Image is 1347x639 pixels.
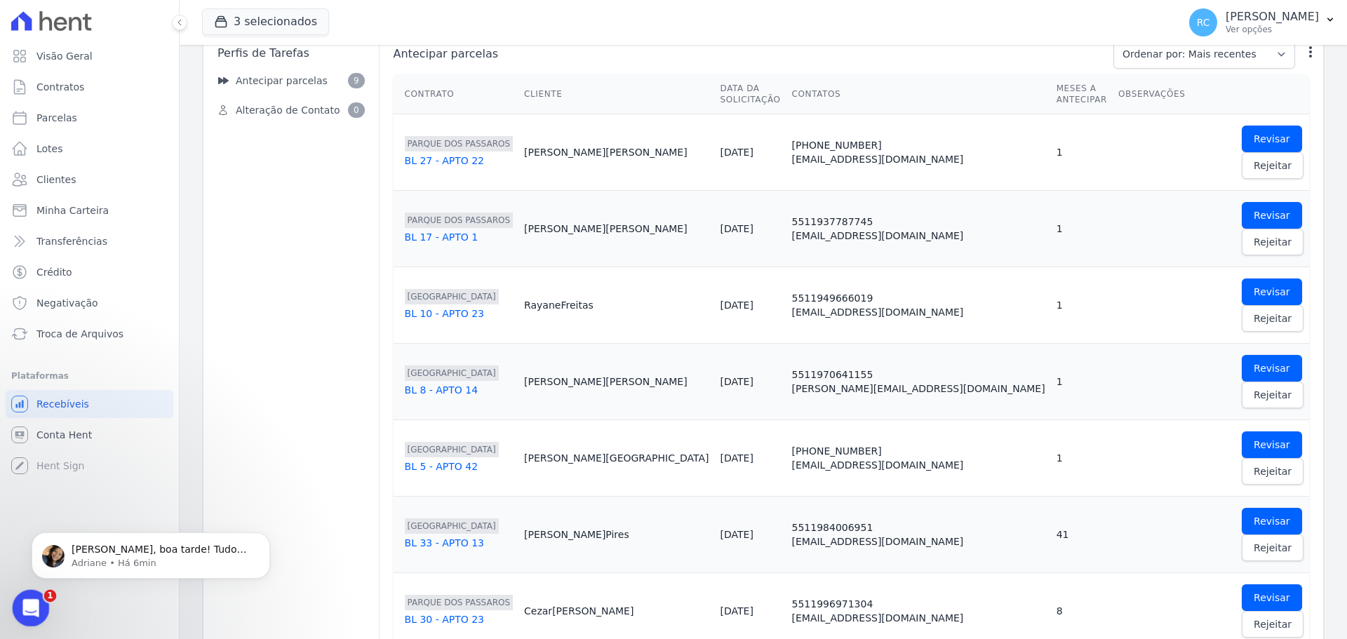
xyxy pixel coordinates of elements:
button: Seletor de emoji [22,459,33,471]
div: 1 [1057,375,1107,389]
span: Revisar [1254,514,1290,528]
p: Ativo [68,18,91,32]
div: 41 [1057,527,1107,542]
div: 1 [1057,145,1107,159]
button: Carregar anexo [67,459,78,471]
a: Revisar [1242,431,1302,458]
div: Cezar [PERSON_NAME] [524,604,709,618]
div: 5511937787745 [EMAIL_ADDRESS][DOMAIN_NAME] [792,215,1045,243]
nav: Sidebar [209,67,373,123]
a: Crédito [6,258,173,286]
div: Eu queria deixar de uma forma, que para o cliente apresentasse apenas as 23 parcelas unificadas. [62,376,258,417]
th: Contatos [786,74,1051,114]
p: [PERSON_NAME] [1226,10,1319,24]
span: RC [1197,18,1210,27]
div: 1 [1057,298,1107,312]
a: Rejeitar [1242,382,1304,408]
a: Parcelas [6,104,173,132]
a: Lotes [6,135,173,163]
span: Revisar [1254,132,1290,146]
th: Contrato [394,74,519,114]
textarea: Envie uma mensagem... [12,430,269,454]
span: Antecipar parcelas [391,46,1105,62]
div: 2 - Você citou sobre eu realizar isso no meu sistema, na verdade, quando eu emiti a parcela de ag... [62,224,258,307]
div: 5511970641155 [PERSON_NAME][EMAIL_ADDRESS][DOMAIN_NAME] [792,368,1045,396]
span: Rejeitar [1254,464,1292,478]
a: Clientes [6,166,173,194]
a: Minha Carteira [6,196,173,224]
td: [DATE] [715,191,786,267]
span: Contratos [36,80,84,94]
a: Rejeitar [1242,534,1304,561]
a: Antecipar parcelas 9 [209,67,373,94]
div: [PERSON_NAME] [GEOGRAPHIC_DATA] [524,451,709,465]
a: Visão Geral [6,42,173,70]
td: [DATE] [715,497,786,573]
div: 1 - Para esse caso, consigo excluir uma parcela da hent, para permanecer apenas uma? [62,176,258,217]
div: [PHONE_NUMBER] [EMAIL_ADDRESS][DOMAIN_NAME] [792,138,1045,166]
div: 5511949666019 [EMAIL_ADDRESS][DOMAIN_NAME] [792,291,1045,319]
div: Raquel diz… [11,78,269,426]
span: Lotes [36,142,63,156]
span: Recebíveis [36,397,89,411]
span: Rejeitar [1254,235,1292,249]
span: PARQUE DOS PASSAROS [405,136,514,152]
div: BL 5 - APTO 42 [405,459,514,473]
div: [DATE] [11,59,269,78]
a: Revisar [1242,508,1302,534]
div: 3 - Os clientes ficam muito confuso quando aparecem no site para eles, um contrato de 46 parcelas... [62,314,258,368]
span: Alteração de Contato [236,103,340,118]
button: Início [220,6,246,32]
button: go back [9,6,36,32]
div: 1 [1057,222,1107,236]
th: Meses a antecipar [1051,74,1113,114]
th: Data da Solicitação [715,74,786,114]
span: Transferências [36,234,107,248]
div: [PERSON_NAME] [PERSON_NAME] [524,375,709,389]
div: 1 [1057,451,1107,465]
button: 3 selecionados [202,8,329,35]
span: Revisar [1254,208,1290,222]
div: Bom dia! Tudo bem?Consegui ver seu video hoje, consegui entender sim..Neste exemplo, enviamos uma... [51,78,269,425]
span: 9 [348,73,365,88]
div: BL 27 - APTO 22 [405,154,514,168]
span: Rejeitar [1254,311,1292,325]
td: [DATE] [715,114,786,191]
div: Fechar [246,6,272,31]
span: Rejeitar [1254,388,1292,402]
td: [DATE] [715,267,786,344]
div: [PERSON_NAME] Pires [524,527,709,542]
span: Minha Carteira [36,203,109,217]
iframe: Intercom notifications mensagem [11,503,291,601]
div: Plataformas [11,368,168,384]
div: BL 17 - APTO 1 [405,230,514,244]
span: Rejeitar [1254,159,1292,173]
td: [DATE] [715,420,786,497]
span: Rejeitar [1254,617,1292,631]
a: Rejeitar [1242,305,1304,332]
span: [GEOGRAPHIC_DATA] [405,518,499,534]
a: Rejeitar [1242,229,1304,255]
div: Bom dia! Tudo bem? Consegui ver seu video hoje, consegui entender sim.. Neste exemplo, enviamos u... [62,86,258,169]
div: BL 30 - APTO 23 [405,612,514,626]
span: 0 [348,102,365,118]
div: 5511996971304 [EMAIL_ADDRESS][DOMAIN_NAME] [792,597,1045,625]
span: Revisar [1254,591,1290,605]
div: Raquel diz… [11,426,269,527]
button: Enviar mensagem… [241,454,263,476]
a: Rejeitar [1242,611,1304,638]
span: Rejeitar [1254,541,1292,555]
div: Eu achei que quando eu gerei a remessa com a parcela unificada, iria ficar apenas uma parcela, ma... [51,426,269,526]
p: Ver opções [1226,24,1319,35]
a: Rejeitar [1242,152,1304,179]
span: Revisar [1254,285,1290,299]
td: [DATE] [715,344,786,420]
span: Clientes [36,173,76,187]
span: PARQUE DOS PASSAROS [405,213,514,228]
span: [GEOGRAPHIC_DATA] [405,289,499,304]
a: Transferências [6,227,173,255]
span: Crédito [36,265,72,279]
a: Revisar [1242,584,1302,611]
